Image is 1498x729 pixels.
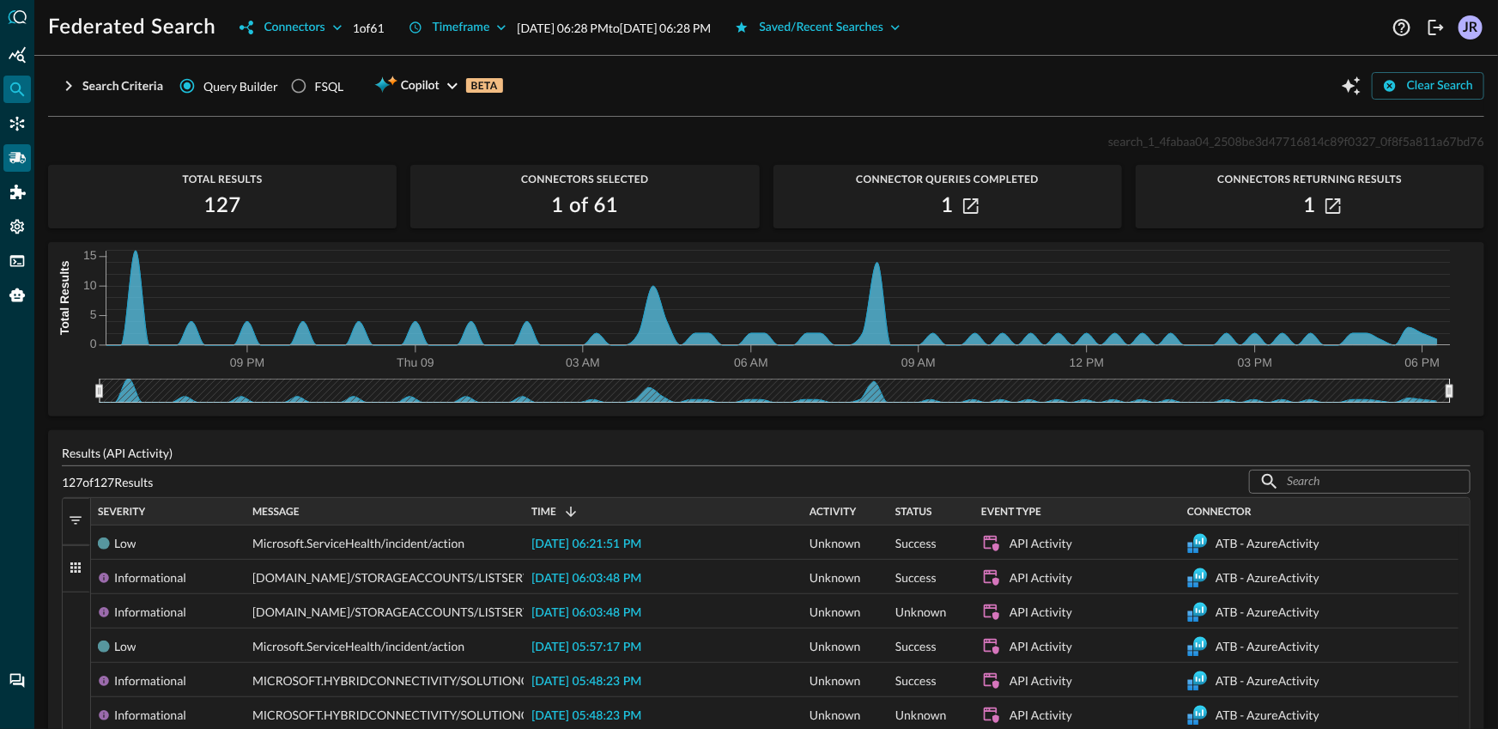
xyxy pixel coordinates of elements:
[466,78,503,93] p: BETA
[1010,526,1072,561] div: API Activity
[3,144,31,172] div: Pipelines
[398,14,518,41] button: Timeframe
[353,19,385,37] p: 1 of 61
[1136,173,1484,185] span: Connectors Returning Results
[531,506,556,518] span: Time
[252,506,300,518] span: Message
[90,307,97,321] tspan: 5
[1372,72,1484,100] button: Clear Search
[252,561,620,595] span: [DOMAIN_NAME]/STORAGEACCOUNTS/LISTSERVICESAS/ACTION
[3,41,31,69] div: Summary Insights
[773,173,1122,185] span: Connector Queries Completed
[1070,356,1104,370] tspan: 12 PM
[90,337,97,351] tspan: 0
[62,473,153,491] p: 127 of 127 Results
[1010,664,1072,698] div: API Activity
[1010,595,1072,629] div: API Activity
[83,248,97,262] tspan: 15
[1216,629,1319,664] div: ATB - AzureActivity
[1422,14,1450,41] button: Logout
[58,260,71,335] tspan: Total Results
[1216,561,1319,595] div: ATB - AzureActivity
[895,561,937,595] span: Success
[204,192,241,220] h2: 127
[114,526,136,561] div: Low
[401,76,440,97] span: Copilot
[1216,526,1319,561] div: ATB - AzureActivity
[252,629,464,664] span: Microsoft.ServiceHealth/incident/action
[566,356,600,370] tspan: 03 AM
[3,76,31,103] div: Federated Search
[3,213,31,240] div: Settings
[1010,629,1072,664] div: API Activity
[3,110,31,137] div: Connectors
[230,356,264,370] tspan: 09 PM
[4,179,32,206] div: Addons
[1187,568,1208,588] svg: Azure Log Analytics
[531,573,641,585] span: [DATE] 06:03:48 PM
[810,526,860,561] span: Unknown
[1216,664,1319,698] div: ATB - AzureActivity
[531,641,641,653] span: [DATE] 05:57:17 PM
[531,676,641,688] span: [DATE] 05:48:23 PM
[810,506,856,518] span: Activity
[83,278,97,292] tspan: 10
[1187,671,1208,691] svg: Azure Log Analytics
[1459,15,1483,39] div: JR
[364,72,512,100] button: CopilotBETA
[3,667,31,695] div: Chat
[1287,465,1431,497] input: Search
[810,664,860,698] span: Unknown
[1405,356,1440,370] tspan: 06 PM
[895,629,937,664] span: Success
[114,595,186,629] div: Informational
[98,506,145,518] span: Severity
[1304,192,1316,220] h2: 1
[1187,602,1208,623] svg: Azure Log Analytics
[1187,506,1252,518] span: Connector
[1216,595,1319,629] div: ATB - AzureActivity
[901,356,936,370] tspan: 09 AM
[252,664,670,698] span: MICROSOFT.HYBRIDCONNECTIVITY/SOLUTIONCONFIGURATIONS/WRITE
[229,14,352,41] button: Connectors
[895,664,937,698] span: Success
[517,19,711,37] p: [DATE] 06:28 PM to [DATE] 06:28 PM
[114,561,186,595] div: Informational
[252,526,464,561] span: Microsoft.ServiceHealth/incident/action
[810,595,860,629] span: Unknown
[1337,72,1365,100] button: Open Query Copilot
[531,538,641,550] span: [DATE] 06:21:51 PM
[1187,533,1208,554] svg: Azure Log Analytics
[3,282,31,309] div: Query Agent
[397,356,434,370] tspan: Thu 09
[531,607,641,619] span: [DATE] 06:03:48 PM
[48,173,397,185] span: Total Results
[1187,705,1208,726] svg: Azure Log Analytics
[1187,636,1208,657] svg: Azure Log Analytics
[1388,14,1416,41] button: Help
[810,629,860,664] span: Unknown
[981,506,1041,518] span: Event Type
[114,629,136,664] div: Low
[725,14,911,41] button: Saved/Recent Searches
[203,77,278,95] span: Query Builder
[410,173,759,185] span: Connectors Selected
[114,664,186,698] div: Informational
[3,247,31,275] div: FSQL
[315,77,344,95] div: FSQL
[62,444,1471,462] p: Results (API Activity)
[1010,561,1072,595] div: API Activity
[895,506,932,518] span: Status
[551,192,618,220] h2: 1 of 61
[531,710,641,722] span: [DATE] 05:48:23 PM
[1238,356,1272,370] tspan: 03 PM
[252,595,620,629] span: [DOMAIN_NAME]/STORAGEACCOUNTS/LISTSERVICESAS/ACTION
[48,72,173,100] button: Search Criteria
[895,526,937,561] span: Success
[941,192,953,220] h2: 1
[1108,134,1484,149] span: search_1_4fabaa04_2508be3d47716814c89f0327_0f8f5a811a67bd76
[48,14,215,41] h1: Federated Search
[810,561,860,595] span: Unknown
[734,356,768,370] tspan: 06 AM
[895,595,946,629] span: Unknown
